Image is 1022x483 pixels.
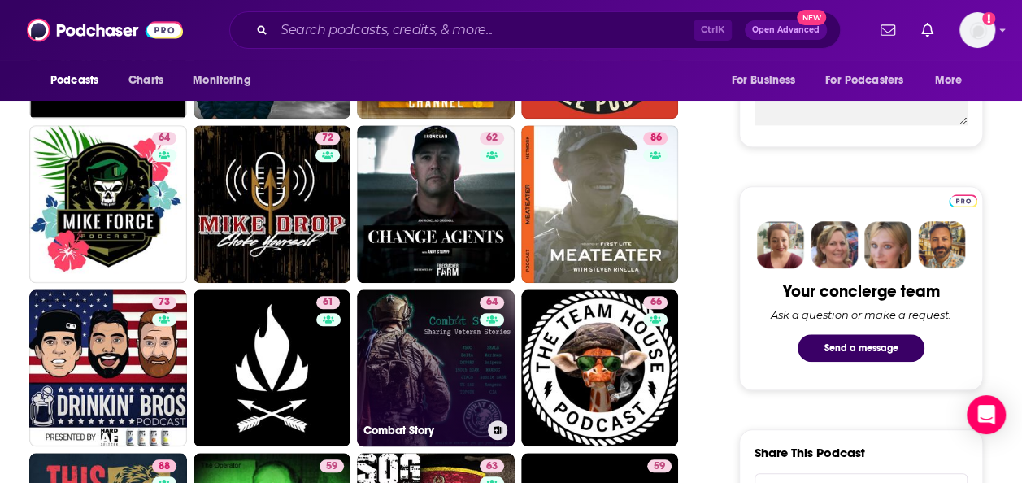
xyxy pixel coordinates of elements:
a: 64Combat Story [357,289,515,447]
a: 62 [357,125,515,283]
a: 63 [480,459,504,472]
span: 72 [322,130,333,146]
a: 66 [643,296,668,309]
img: Barbara Profile [811,221,858,268]
a: Show notifications dropdown [874,16,902,44]
h3: Combat Story [363,424,481,437]
img: Jon Profile [918,221,965,268]
a: 88 [152,459,176,472]
span: 64 [486,294,498,311]
button: open menu [39,65,120,96]
button: open menu [924,65,983,96]
span: For Podcasters [825,69,903,92]
span: More [935,69,963,92]
span: Open Advanced [752,26,820,34]
input: Search podcasts, credits, & more... [274,17,694,43]
button: open menu [815,65,927,96]
span: 88 [159,459,170,475]
a: Pro website [949,192,977,207]
div: Open Intercom Messenger [967,395,1006,434]
img: Podchaser Pro [949,194,977,207]
a: 62 [480,132,504,145]
h3: Share This Podcast [755,445,865,460]
a: 64 [480,296,504,309]
a: 64 [29,125,187,283]
a: 86 [643,132,668,145]
span: For Business [731,69,795,92]
a: 72 [315,132,340,145]
a: 61 [194,289,351,447]
a: 61 [316,296,340,309]
div: Your concierge team [783,281,940,302]
img: Podchaser - Follow, Share and Rate Podcasts [27,15,183,46]
button: Show profile menu [959,12,995,48]
a: 59 [647,459,672,472]
a: 59 [320,459,344,472]
button: Send a message [798,334,924,362]
div: Ask a question or make a request. [771,308,951,321]
span: Ctrl K [694,20,732,41]
span: Charts [128,69,163,92]
a: 64 [152,132,176,145]
a: 66 [521,289,679,447]
span: 73 [159,294,170,311]
a: Charts [118,65,173,96]
a: 73 [152,296,176,309]
span: 86 [650,130,661,146]
a: Show notifications dropdown [915,16,940,44]
img: Sydney Profile [757,221,804,268]
a: 73 [29,289,187,447]
span: Logged in as xan.giglio [959,12,995,48]
span: Podcasts [50,69,98,92]
span: 59 [654,459,665,475]
span: 64 [159,130,170,146]
div: Search podcasts, credits, & more... [229,11,841,49]
span: 62 [486,130,498,146]
span: Monitoring [193,69,250,92]
a: 72 [194,125,351,283]
button: open menu [181,65,272,96]
span: 66 [650,294,661,311]
span: 63 [486,459,498,475]
button: open menu [720,65,815,96]
svg: Add a profile image [982,12,995,25]
span: 61 [323,294,333,311]
img: Jules Profile [864,221,911,268]
span: 59 [326,459,337,475]
img: User Profile [959,12,995,48]
a: 86 [521,125,679,283]
button: Open AdvancedNew [745,20,827,40]
span: New [797,10,826,25]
